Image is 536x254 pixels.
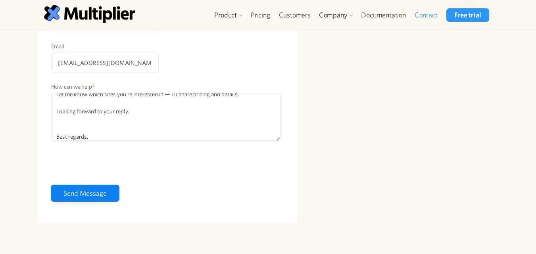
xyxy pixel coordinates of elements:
[319,10,348,20] div: Company
[210,8,246,22] div: Product
[214,10,237,20] div: Product
[315,8,357,22] div: Company
[51,185,119,202] input: Send Message
[446,8,489,22] a: Free trial
[51,53,159,73] input: example@email.com
[51,151,171,181] iframe: reCAPTCHA
[246,8,275,22] a: Pricing
[410,8,442,22] a: Contact
[275,8,315,22] a: Customers
[51,83,281,91] label: How can we help?
[51,42,159,50] label: Email
[51,2,285,205] form: Contact Form
[357,8,410,22] a: Documentation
